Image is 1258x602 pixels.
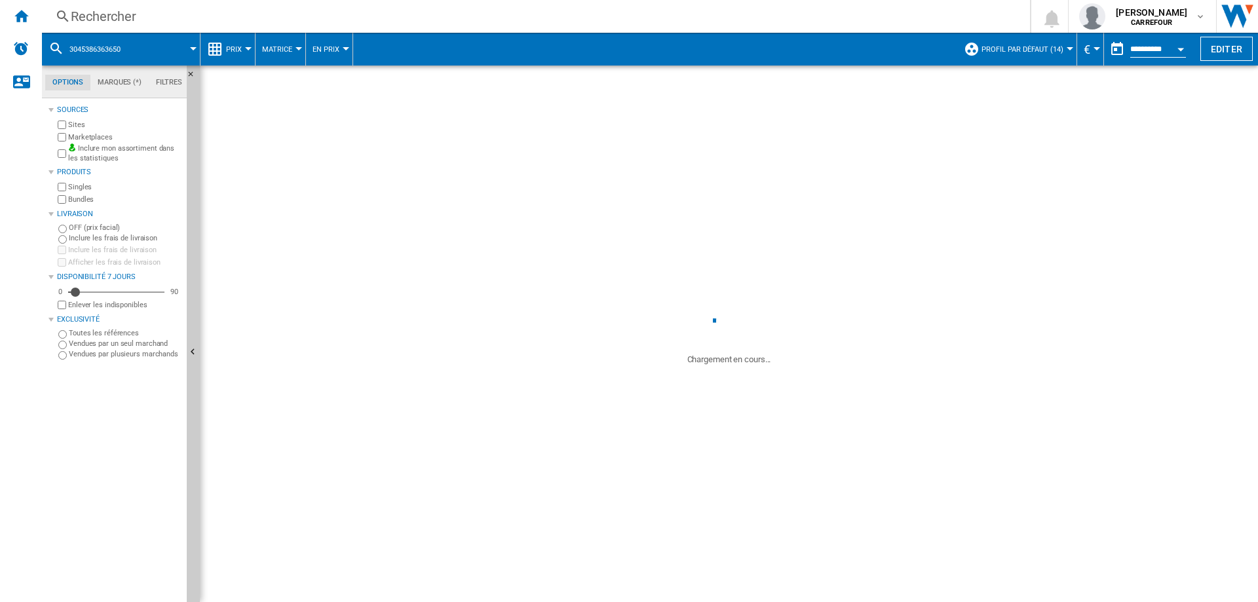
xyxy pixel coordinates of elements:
[58,301,66,309] input: Afficher les frais de livraison
[262,33,299,66] button: Matrice
[167,287,181,297] div: 90
[69,233,181,243] label: Inclure les frais de livraison
[58,121,66,129] input: Sites
[58,183,66,191] input: Singles
[68,120,181,130] label: Sites
[1169,35,1192,59] button: Open calendar
[68,143,76,151] img: mysite-bg-18x18.png
[45,75,90,90] md-tab-item: Options
[58,225,67,233] input: OFF (prix facial)
[13,41,29,56] img: alerts-logo.svg
[57,314,181,325] div: Exclusivité
[48,33,193,66] div: 3045386363650
[207,33,248,66] div: Prix
[58,145,66,162] input: Inclure mon assortiment dans les statistiques
[69,339,181,348] label: Vendues par un seul marchand
[68,257,181,267] label: Afficher les frais de livraison
[982,33,1070,66] button: Profil par défaut (14)
[58,246,66,254] input: Inclure les frais de livraison
[69,45,121,54] span: 3045386363650
[58,195,66,204] input: Bundles
[69,223,181,233] label: OFF (prix facial)
[57,272,181,282] div: Disponibilité 7 Jours
[68,182,181,192] label: Singles
[71,7,996,26] div: Rechercher
[58,235,67,244] input: Inclure les frais de livraison
[58,258,66,267] input: Afficher les frais de livraison
[69,349,181,359] label: Vendues par plusieurs marchands
[1079,3,1105,29] img: profile.jpg
[58,351,67,360] input: Vendues par plusieurs marchands
[1084,33,1097,66] button: €
[68,300,181,310] label: Enlever les indisponibles
[55,287,66,297] div: 0
[313,33,346,66] button: En Prix
[68,245,181,255] label: Inclure les frais de livraison
[58,330,67,339] input: Toutes les références
[57,209,181,219] div: Livraison
[1077,33,1104,66] md-menu: Currency
[982,45,1063,54] span: Profil par défaut (14)
[68,286,164,299] md-slider: Disponibilité
[1104,36,1130,62] button: md-calendar
[1200,37,1253,61] button: Editer
[313,45,339,54] span: En Prix
[1084,43,1090,56] span: €
[1116,6,1187,19] span: [PERSON_NAME]
[68,132,181,142] label: Marketplaces
[226,45,242,54] span: Prix
[57,105,181,115] div: Sources
[58,133,66,141] input: Marketplaces
[1131,18,1172,27] b: CARREFOUR
[57,167,181,178] div: Produits
[90,75,149,90] md-tab-item: Marques (*)
[149,75,189,90] md-tab-item: Filtres
[69,33,134,66] button: 3045386363650
[68,195,181,204] label: Bundles
[187,66,202,89] button: Masquer
[964,33,1070,66] div: Profil par défaut (14)
[687,354,771,364] ng-transclude: Chargement en cours...
[58,341,67,349] input: Vendues par un seul marchand
[68,143,181,164] label: Inclure mon assortiment dans les statistiques
[226,33,248,66] button: Prix
[262,45,292,54] span: Matrice
[69,328,181,338] label: Toutes les références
